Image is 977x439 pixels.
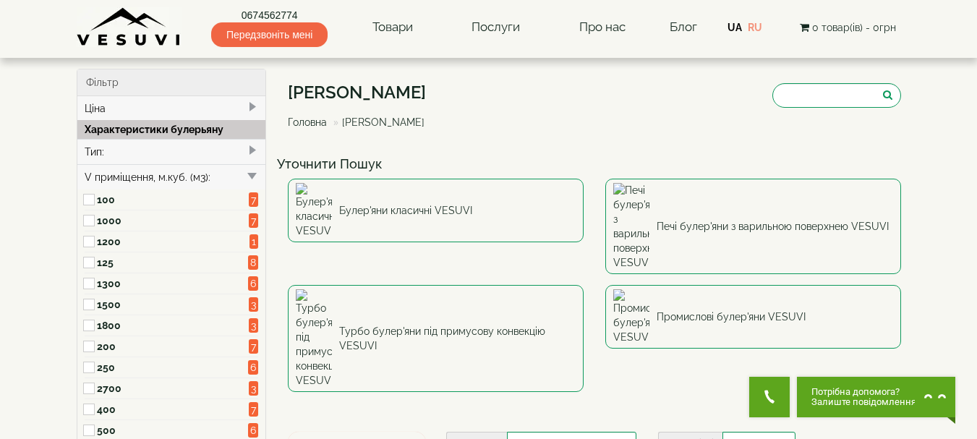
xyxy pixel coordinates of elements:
[728,22,742,33] a: UA
[277,157,912,171] h4: Уточнити Пошук
[613,183,649,270] img: Печі булер'яни з варильною поверхнею VESUVI
[249,381,258,396] span: 3
[97,213,249,228] label: 1000
[288,83,435,102] h1: [PERSON_NAME]
[249,339,258,354] span: 7
[811,397,916,407] span: Залиште повідомлення
[249,213,258,228] span: 7
[811,387,916,397] span: Потрібна допомога?
[97,339,249,354] label: 200
[296,183,332,238] img: Булер'яни класичні VESUVI
[97,423,249,438] label: 500
[288,179,584,242] a: Булер'яни класичні VESUVI Булер'яни класичні VESUVI
[605,179,901,274] a: Печі булер'яни з варильною поверхнею VESUVI Печі булер'яни з варильною поверхнею VESUVI
[330,115,424,129] li: [PERSON_NAME]
[97,276,249,291] label: 1300
[97,297,249,312] label: 1500
[97,192,249,207] label: 100
[211,22,328,47] span: Передзвоніть мені
[249,402,258,417] span: 7
[77,96,266,121] div: Ціна
[211,8,328,22] a: 0674562774
[288,116,327,128] a: Головна
[97,381,249,396] label: 2700
[249,297,258,312] span: 3
[249,318,258,333] span: 3
[605,285,901,349] a: Промислові булер'яни VESUVI Промислові булер'яни VESUVI
[749,377,790,417] button: Get Call button
[812,22,896,33] span: 0 товар(ів) - 0грн
[77,164,266,189] div: V приміщення, м.куб. (м3):
[97,234,249,249] label: 1200
[248,276,258,291] span: 6
[97,255,249,270] label: 125
[97,318,249,333] label: 1800
[565,11,640,44] a: Про нас
[248,255,258,270] span: 8
[797,377,955,417] button: Chat button
[358,11,427,44] a: Товари
[97,360,249,375] label: 250
[77,7,182,47] img: Завод VESUVI
[795,20,900,35] button: 0 товар(ів) - 0грн
[457,11,534,44] a: Послуги
[748,22,762,33] a: RU
[670,20,697,34] a: Блог
[248,423,258,438] span: 6
[249,234,258,249] span: 1
[248,360,258,375] span: 6
[77,139,266,164] div: Тип:
[613,289,649,344] img: Промислові булер'яни VESUVI
[249,192,258,207] span: 7
[288,285,584,392] a: Турбо булер'яни під примусову конвекцію VESUVI Турбо булер'яни під примусову конвекцію VESUVI
[296,289,332,388] img: Турбо булер'яни під примусову конвекцію VESUVI
[77,120,266,139] div: Характеристики булерьяну
[97,402,249,417] label: 400
[77,69,266,96] div: Фільтр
